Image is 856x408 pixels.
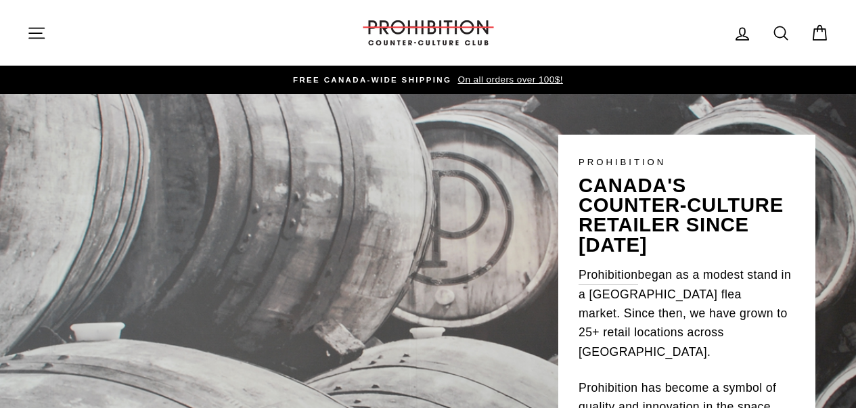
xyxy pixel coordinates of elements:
p: PROHIBITION [579,155,795,169]
p: canada's counter-culture retailer since [DATE] [579,176,795,255]
span: FREE CANADA-WIDE SHIPPING [293,76,451,84]
a: FREE CANADA-WIDE SHIPPING On all orders over 100$! [30,72,826,87]
img: PROHIBITION COUNTER-CULTURE CLUB [361,20,496,45]
span: On all orders over 100$! [454,74,562,85]
p: began as a modest stand in a [GEOGRAPHIC_DATA] flea market. Since then, we have grown to 25+ reta... [579,265,795,361]
a: Prohibition [579,265,638,285]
